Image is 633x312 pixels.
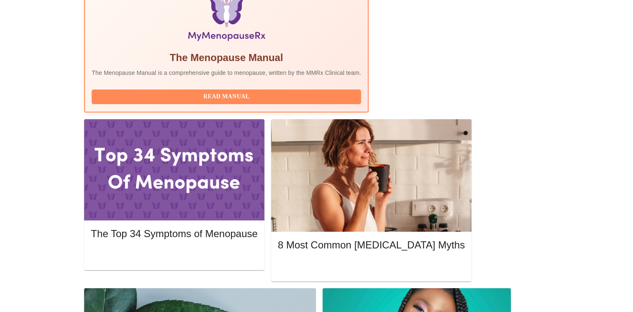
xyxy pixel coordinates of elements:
span: Read More [286,262,456,272]
h5: 8 Most Common [MEDICAL_DATA] Myths [278,238,465,252]
button: Read Manual [92,90,361,104]
h5: The Top 34 Symptoms of Menopause [91,227,257,240]
span: Read Manual [100,92,353,102]
button: Read More [278,260,465,274]
span: Read More [99,250,249,261]
a: Read More [278,263,467,270]
a: Read More [91,251,259,258]
a: Read Manual [92,92,363,100]
p: The Menopause Manual is a comprehensive guide to menopause, written by the MMRx Clinical team. [92,69,361,77]
button: Read More [91,248,257,263]
h5: The Menopause Manual [92,51,361,64]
